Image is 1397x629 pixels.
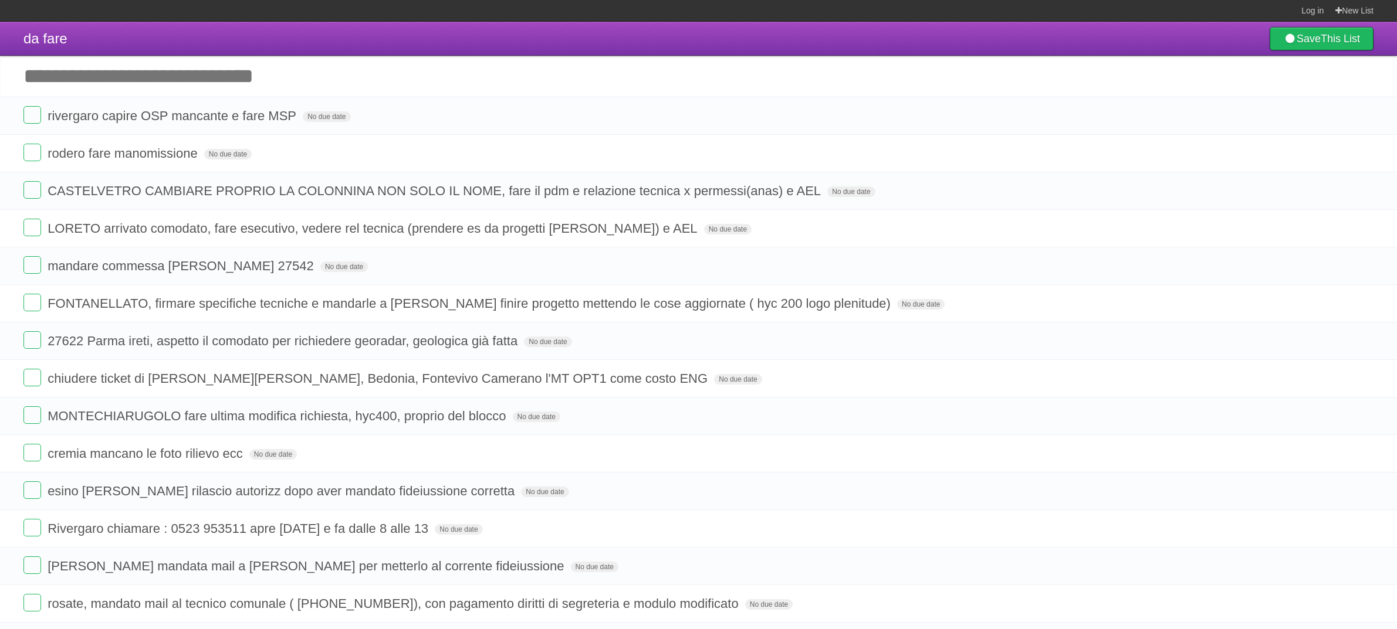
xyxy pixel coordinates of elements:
span: [PERSON_NAME] mandata mail a [PERSON_NAME] per metterlo al corrente fideiussione [48,559,567,573]
span: No due date [827,186,875,197]
span: mandare commessa [PERSON_NAME] 27542 [48,259,317,273]
span: FONTANELLATO, firmare specifiche tecniche e mandarle a [PERSON_NAME] finire progetto mettendo le ... [48,296,894,311]
span: No due date [521,487,569,497]
span: Rivergaro chiamare : 0523 953511 apre [DATE] e fa dalle 8 alle 13 [48,521,431,536]
span: No due date [303,111,350,122]
label: Done [23,481,41,499]
span: No due date [571,562,618,572]
span: 27622 Parma ireti, aspetto il comodato per richiedere georadar, geologica già fatta [48,334,520,348]
label: Done [23,406,41,424]
a: SaveThis List [1270,27,1374,50]
span: chiudere ticket di [PERSON_NAME][PERSON_NAME], Bedonia, Fontevivo Camerano l'MT OPT1 come costo ENG [48,371,711,386]
span: esino [PERSON_NAME] rilascio autorizz dopo aver mandato fideiussione corretta [48,484,517,498]
span: rivergaro capire OSP mancante e fare MSP [48,108,299,123]
label: Done [23,144,41,161]
span: No due date [524,336,571,347]
span: cremia mancano le foto rilievo ecc [48,446,246,461]
span: CASTELVETRO CAMBIARE PROPRIO LA COLONNINA NON SOLO IL NOME, fare il pdm e relazione tecnica x per... [48,183,824,198]
span: rosate, mandato mail al tecnico comunale ( [PHONE_NUMBER]), con pagamento diritti di segreteria e... [48,596,742,611]
label: Done [23,219,41,236]
label: Done [23,594,41,611]
span: No due date [204,149,252,159]
span: No due date [513,412,560,422]
b: This List [1321,33,1360,45]
span: No due date [714,374,762,385]
label: Done [23,556,41,574]
span: MONTECHIARUGOLO fare ultima modifica richiesta, hyc400, proprio del blocco [48,409,509,423]
span: No due date [745,599,793,610]
label: Done [23,106,41,124]
span: No due date [249,449,297,460]
label: Done [23,444,41,461]
label: Done [23,369,41,386]
span: da fare [23,30,67,46]
label: Done [23,294,41,311]
span: No due date [704,224,752,234]
label: Done [23,519,41,536]
span: LORETO arrivato comodato, fare esecutivo, vedere rel tecnica (prendere es da progetti [PERSON_NAM... [48,221,700,236]
label: Done [23,181,41,199]
span: rodero fare manomissione [48,146,201,161]
span: No due date [435,524,482,535]
label: Done [23,256,41,274]
span: No due date [897,299,945,310]
span: No due date [320,261,368,272]
label: Done [23,331,41,349]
